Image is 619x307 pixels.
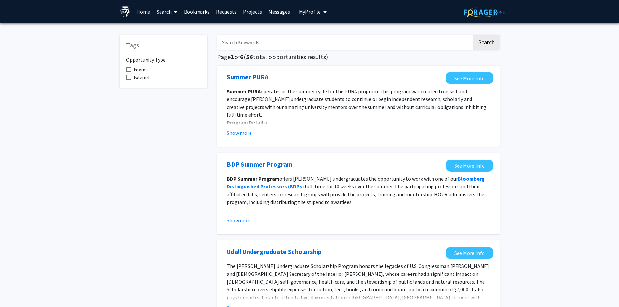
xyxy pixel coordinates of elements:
a: Search [153,0,181,23]
span: 1 [231,53,234,61]
h5: Tags [126,41,201,49]
span: Internal [134,66,148,73]
h6: Opportunity Type [126,52,201,63]
a: Projects [240,0,265,23]
span: External [134,73,149,81]
strong: BDP Summer Program [227,175,279,182]
a: Opens in a new tab [227,160,292,169]
a: Opens in a new tab [446,247,493,259]
a: Opens in a new tab [446,160,493,172]
strong: Summer PURA [227,88,261,95]
span: 6 [240,53,244,61]
a: Opens in a new tab [227,247,322,257]
span: My Profile [299,8,321,15]
h5: Page of ( total opportunities results) [217,53,500,61]
strong: Program Details: [227,119,267,126]
a: Bookmarks [181,0,213,23]
a: Opens in a new tab [446,72,493,84]
a: Opens in a new tab [227,72,268,82]
button: Show more [227,129,252,137]
iframe: Chat [5,278,28,302]
a: Home [133,0,153,23]
input: Search Keywords [217,35,472,50]
span: 56 [246,53,253,61]
img: Johns Hopkins University Logo [120,6,131,18]
a: Messages [265,0,293,23]
img: ForagerOne Logo [464,7,505,17]
button: Show more [227,216,252,224]
p: offers [PERSON_NAME] undergraduates the opportunity to work with one of our full-time for 10 week... [227,175,490,206]
a: Requests [213,0,240,23]
button: Search [473,35,500,50]
span: operates as the summer cycle for the PURA program. This program was created to assist and encoura... [227,88,486,118]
